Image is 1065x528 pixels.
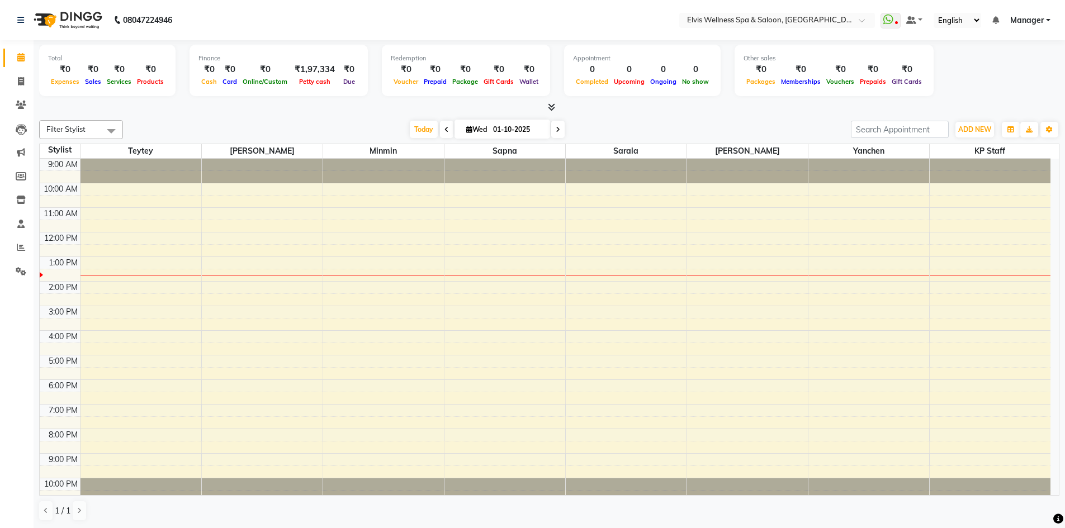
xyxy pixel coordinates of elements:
[679,78,712,85] span: No show
[41,208,80,220] div: 11:00 AM
[290,63,339,76] div: ₹1,97,334
[517,78,541,85] span: Wallet
[82,78,104,85] span: Sales
[41,183,80,195] div: 10:00 AM
[46,159,80,170] div: 9:00 AM
[81,144,201,158] span: Teytey
[481,63,517,76] div: ₹0
[46,429,80,441] div: 8:00 PM
[823,78,857,85] span: Vouchers
[46,454,80,465] div: 9:00 PM
[481,78,517,85] span: Gift Cards
[808,144,929,158] span: Yanchen
[46,282,80,293] div: 2:00 PM
[889,78,925,85] span: Gift Cards
[566,144,687,158] span: Sarala
[573,78,611,85] span: Completed
[339,63,359,76] div: ₹0
[198,78,220,85] span: Cash
[955,122,994,137] button: ADD NEW
[851,121,949,138] input: Search Appointment
[778,63,823,76] div: ₹0
[778,78,823,85] span: Memberships
[391,78,421,85] span: Voucher
[930,144,1051,158] span: KP Staff
[220,63,240,76] div: ₹0
[48,54,167,63] div: Total
[46,405,80,416] div: 7:00 PM
[611,63,647,76] div: 0
[48,78,82,85] span: Expenses
[134,78,167,85] span: Products
[202,144,323,158] span: [PERSON_NAME]
[444,144,565,158] span: Sapna
[198,63,220,76] div: ₹0
[889,63,925,76] div: ₹0
[134,63,167,76] div: ₹0
[611,78,647,85] span: Upcoming
[198,54,359,63] div: Finance
[857,63,889,76] div: ₹0
[449,78,481,85] span: Package
[323,144,444,158] span: Minmin
[647,63,679,76] div: 0
[463,125,490,134] span: Wed
[296,78,333,85] span: Petty cash
[647,78,679,85] span: Ongoing
[240,78,290,85] span: Online/Custom
[744,54,925,63] div: Other sales
[104,63,134,76] div: ₹0
[421,63,449,76] div: ₹0
[823,63,857,76] div: ₹0
[573,54,712,63] div: Appointment
[55,505,70,517] span: 1 / 1
[42,478,80,490] div: 10:00 PM
[421,78,449,85] span: Prepaid
[46,380,80,392] div: 6:00 PM
[48,63,82,76] div: ₹0
[687,144,808,158] span: [PERSON_NAME]
[82,63,104,76] div: ₹0
[46,125,86,134] span: Filter Stylist
[517,63,541,76] div: ₹0
[573,63,611,76] div: 0
[46,306,80,318] div: 3:00 PM
[857,78,889,85] span: Prepaids
[744,63,778,76] div: ₹0
[42,232,80,244] div: 12:00 PM
[449,63,481,76] div: ₹0
[340,78,358,85] span: Due
[490,121,546,138] input: 2025-10-01
[744,78,778,85] span: Packages
[679,63,712,76] div: 0
[46,355,80,367] div: 5:00 PM
[123,4,172,36] b: 08047224946
[410,121,438,138] span: Today
[958,125,991,134] span: ADD NEW
[40,144,80,156] div: Stylist
[104,78,134,85] span: Services
[220,78,240,85] span: Card
[240,63,290,76] div: ₹0
[391,54,541,63] div: Redemption
[29,4,105,36] img: logo
[46,331,80,343] div: 4:00 PM
[46,257,80,269] div: 1:00 PM
[391,63,421,76] div: ₹0
[1010,15,1044,26] span: Manager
